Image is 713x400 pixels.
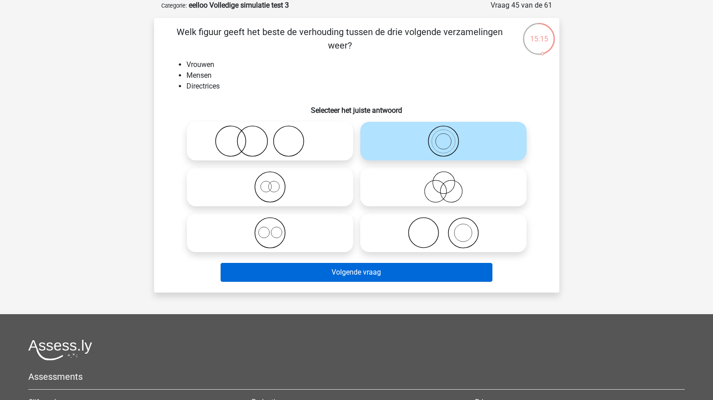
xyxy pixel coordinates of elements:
li: Directrices [186,81,545,92]
h5: Assessments [28,371,685,382]
li: Vrouwen [186,59,545,70]
div: 15:15 [522,22,556,44]
button: Volgende vraag [221,263,492,282]
p: Welk figuur geeft het beste de verhouding tussen de drie volgende verzamelingen weer? [168,25,511,52]
img: Assessly logo [28,339,92,360]
small: Categorie: [161,2,187,9]
strong: eelloo Volledige simulatie test 3 [189,1,289,9]
h6: Selecteer het juiste antwoord [168,99,545,115]
li: Mensen [186,70,545,81]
